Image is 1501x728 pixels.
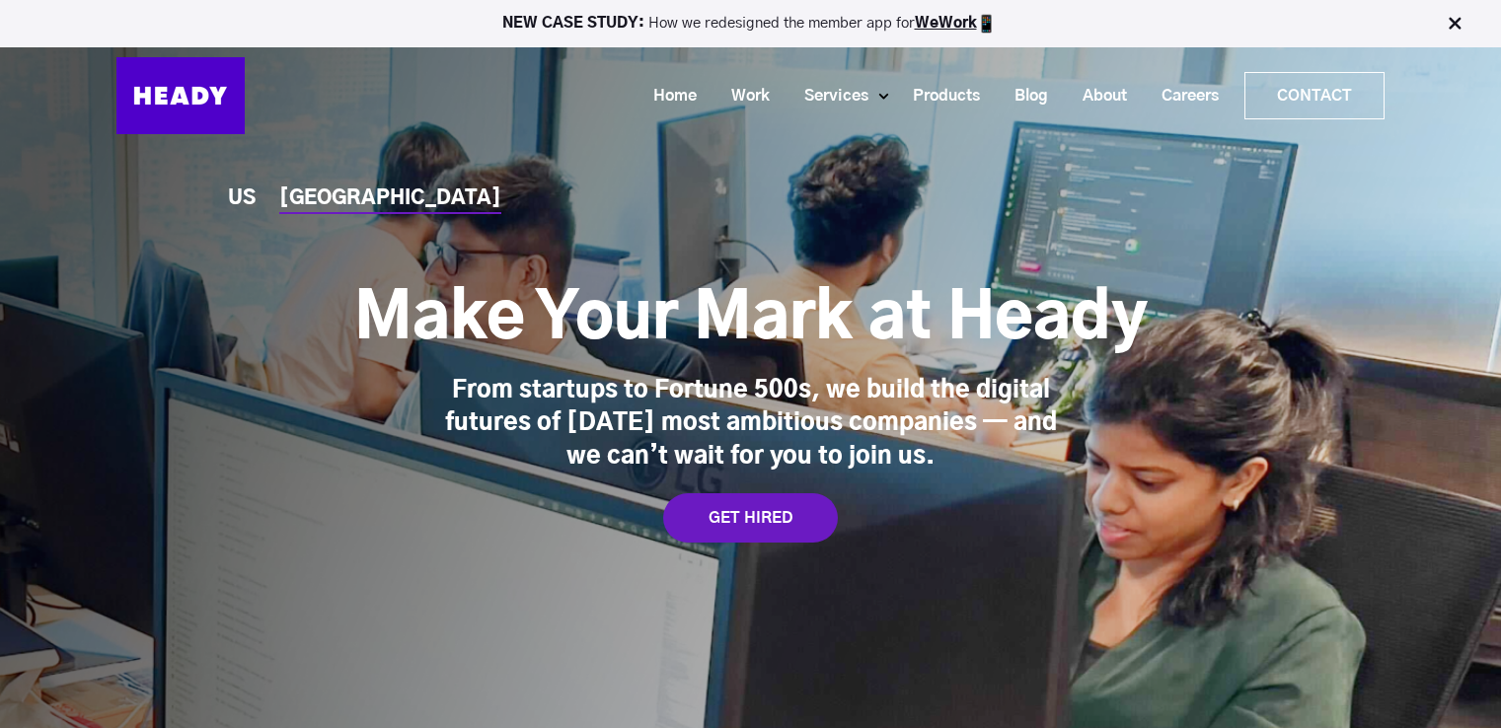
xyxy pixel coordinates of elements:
[502,16,648,31] strong: NEW CASE STUDY:
[445,375,1057,474] div: From startups to Fortune 500s, we build the digital futures of [DATE] most ambitious companies — ...
[990,78,1058,114] a: Blog
[9,14,1492,34] p: How we redesigned the member app for
[977,14,997,34] img: app emoji
[915,16,977,31] a: WeWork
[279,188,501,209] a: [GEOGRAPHIC_DATA]
[264,72,1385,119] div: Navigation Menu
[116,57,245,134] img: Heady_Logo_Web-01 (1)
[629,78,707,114] a: Home
[1137,78,1229,114] a: Careers
[888,78,990,114] a: Products
[663,493,838,543] a: GET HIRED
[707,78,780,114] a: Work
[1445,14,1464,34] img: Close Bar
[228,188,256,209] a: US
[354,280,1148,359] h1: Make Your Mark at Heady
[780,78,878,114] a: Services
[1058,78,1137,114] a: About
[1245,73,1384,118] a: Contact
